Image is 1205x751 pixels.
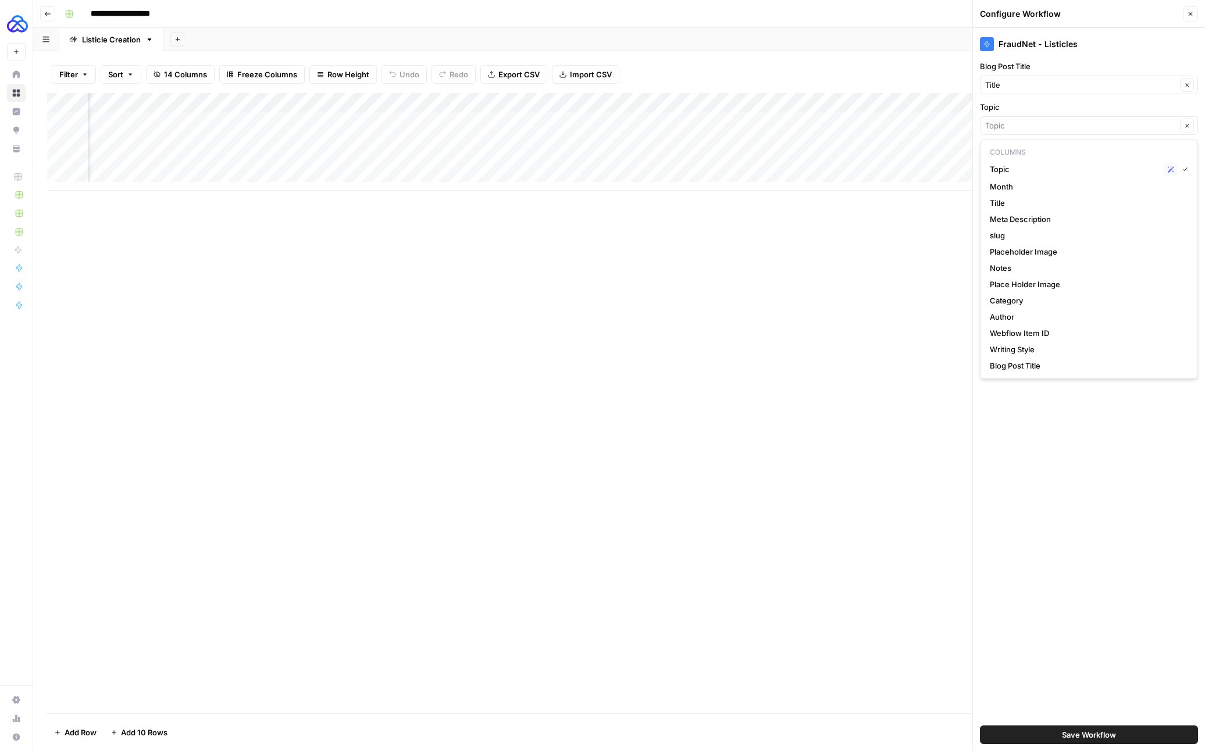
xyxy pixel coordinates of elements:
[7,13,28,34] img: AUQ Logo
[498,69,540,80] span: Export CSV
[7,65,26,84] a: Home
[990,278,1183,290] span: Place Holder Image
[59,28,163,51] a: Listicle Creation
[980,60,1198,72] label: Blog Post Title
[7,84,26,102] a: Browse
[7,691,26,709] a: Settings
[990,262,1183,274] span: Notes
[146,65,215,84] button: 14 Columns
[382,65,427,84] button: Undo
[400,69,419,80] span: Undo
[121,727,167,738] span: Add 10 Rows
[237,69,297,80] span: Freeze Columns
[480,65,547,84] button: Export CSV
[570,69,612,80] span: Import CSV
[164,69,207,80] span: 14 Columns
[450,69,468,80] span: Redo
[552,65,619,84] button: Import CSV
[101,65,141,84] button: Sort
[990,213,1183,225] span: Meta Description
[432,65,476,84] button: Redo
[990,311,1183,323] span: Author
[990,163,1159,175] span: Topic
[327,69,369,80] span: Row Height
[309,65,377,84] button: Row Height
[59,69,78,80] span: Filter
[7,102,26,121] a: Insights
[7,121,26,140] a: Opportunities
[980,37,1198,51] div: FraudNet - Listicles
[990,246,1183,258] span: Placeholder Image
[7,709,26,728] a: Usage
[104,723,174,742] button: Add 10 Rows
[985,120,1177,131] input: Topic
[1062,729,1116,741] span: Save Workflow
[980,101,1198,113] label: Topic
[990,360,1183,371] span: Blog Post Title
[7,728,26,746] button: Help + Support
[985,79,1177,91] input: Title
[990,181,1183,192] span: Month
[82,34,141,45] div: Listicle Creation
[65,727,97,738] span: Add Row
[219,65,305,84] button: Freeze Columns
[990,344,1183,355] span: Writing Style
[52,65,96,84] button: Filter
[108,69,123,80] span: Sort
[990,197,1183,209] span: Title
[990,327,1183,339] span: Webflow Item ID
[990,230,1183,241] span: slug
[7,9,26,38] button: Workspace: AUQ
[985,145,1193,160] p: Columns
[47,723,104,742] button: Add Row
[990,295,1183,306] span: Category
[980,725,1198,744] button: Save Workflow
[7,140,26,158] a: Your Data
